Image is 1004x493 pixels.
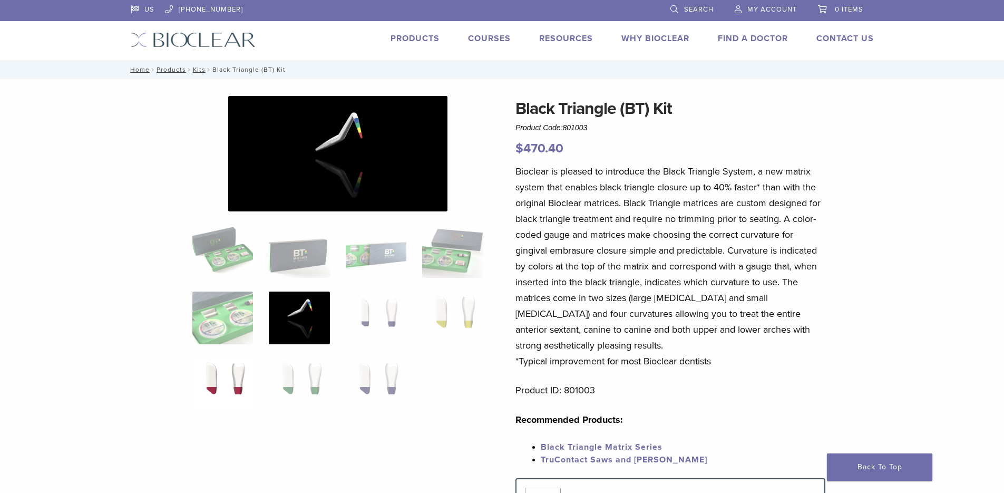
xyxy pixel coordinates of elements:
span: / [150,67,157,72]
p: Bioclear is pleased to introduce the Black Triangle System, a new matrix system that enables blac... [515,163,825,369]
img: Intro-Black-Triangle-Kit-6-Copy-e1548792917662-324x324.jpg [192,225,253,278]
bdi: 470.40 [515,141,563,156]
a: Products [157,66,186,73]
nav: Black Triangle (BT) Kit [123,60,882,79]
img: Black Triangle (BT) Kit - Image 7 [346,292,406,344]
p: Product ID: 801003 [515,382,825,398]
img: Bioclear [131,32,256,47]
span: 0 items [835,5,863,14]
a: Courses [468,33,511,44]
a: TruContact Saws and [PERSON_NAME] [541,455,707,465]
span: $ [515,141,523,156]
img: Black Triangle (BT) Kit - Image 6 [228,96,447,211]
img: Black Triangle (BT) Kit - Image 2 [269,225,329,278]
img: Black Triangle (BT) Kit - Image 5 [192,292,253,344]
h1: Black Triangle (BT) Kit [515,96,825,121]
a: Kits [193,66,206,73]
a: Contact Us [816,33,874,44]
a: Home [127,66,150,73]
img: Black Triangle (BT) Kit - Image 3 [346,225,406,278]
img: Black Triangle (BT) Kit - Image 9 [192,358,253,411]
img: Black Triangle (BT) Kit - Image 4 [422,225,483,278]
span: Search [684,5,714,14]
a: Black Triangle Matrix Series [541,442,662,452]
strong: Recommended Products: [515,414,623,426]
span: / [186,67,193,72]
a: Products [391,33,440,44]
a: Resources [539,33,593,44]
a: Back To Top [827,453,932,481]
img: Black Triangle (BT) Kit - Image 6 [269,292,329,344]
img: Black Triangle (BT) Kit - Image 10 [269,358,329,411]
span: My Account [747,5,797,14]
span: Product Code: [515,123,587,132]
span: 801003 [563,123,588,132]
a: Find A Doctor [718,33,788,44]
span: / [206,67,212,72]
a: Why Bioclear [621,33,689,44]
img: Black Triangle (BT) Kit - Image 11 [346,358,406,411]
img: Black Triangle (BT) Kit - Image 8 [422,292,483,344]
